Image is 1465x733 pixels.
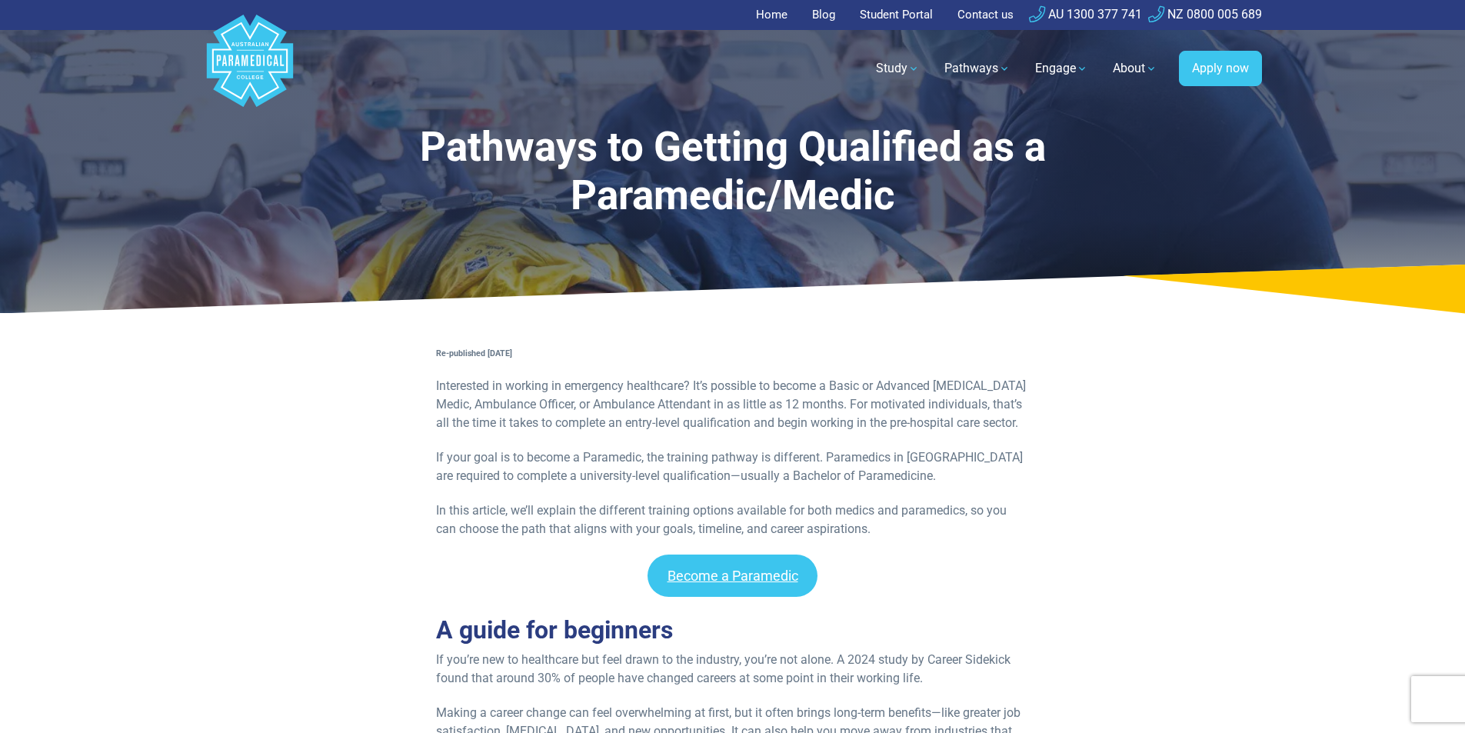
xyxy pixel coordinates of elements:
[1029,7,1142,22] a: AU 1300 377 741
[436,348,512,358] strong: Re-published [DATE]
[648,555,818,597] a: Become a Paramedic
[935,47,1020,90] a: Pathways
[436,448,1030,485] p: If your goal is to become a Paramedic, the training pathway is different. Paramedics in [GEOGRAPH...
[1179,51,1262,86] a: Apply now
[336,123,1130,221] h1: Pathways to Getting Qualified as a Paramedic/Medic
[204,30,296,108] a: Australian Paramedical College
[436,651,1030,688] p: If you’re new to healthcare but feel drawn to the industry, you’re not alone. A 2024 study by Car...
[1148,7,1262,22] a: NZ 0800 005 689
[867,47,929,90] a: Study
[1026,47,1097,90] a: Engage
[1104,47,1167,90] a: About
[436,377,1030,432] p: Interested in working in emergency healthcare? It’s possible to become a Basic or Advanced [MEDIC...
[436,615,1030,645] h2: A guide for beginners
[436,501,1030,538] p: In this article, we’ll explain the different training options available for both medics and param...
